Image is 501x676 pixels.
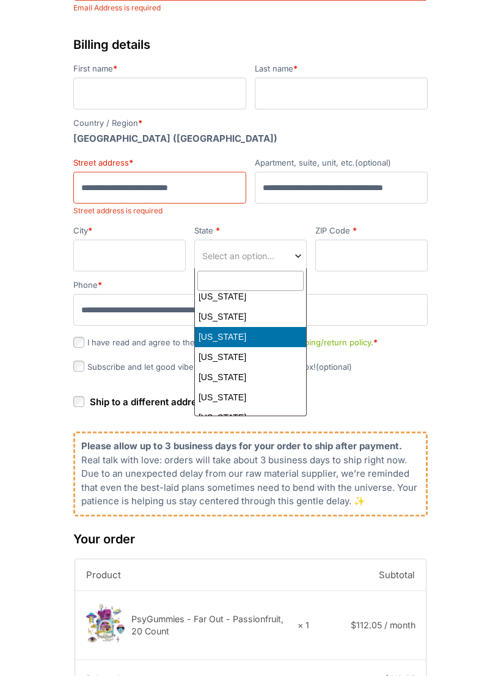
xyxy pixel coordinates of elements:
[195,287,306,307] li: [US_STATE]
[255,65,428,73] label: Last name
[255,159,428,167] label: Apartment, suite, unit, etc.
[73,35,428,54] h3: Billing details
[73,227,186,235] label: City
[73,530,428,548] h3: Your order
[73,337,84,348] input: I have read and agree to theterms and conditionsandshipping/return policy.
[73,362,352,372] label: Subscribe and let good vibes (and discounts) fill your inbox!
[355,158,391,167] span: (optional)
[194,240,307,272] span: State
[73,159,246,167] label: Street address
[202,249,274,262] span: Select an option…
[351,620,356,630] span: $
[73,3,161,12] span: Email Address is required
[81,454,420,509] p: Real talk with love: orders will take about 3 business days to ship right now. Due to an unexpect...
[81,440,402,452] b: Please allow up to 3 business days for your order to ship after payment.
[288,337,371,347] a: shipping/return policy
[73,119,428,127] label: Country / Region
[86,604,125,644] img: Psychedelic mushroom gummies in a colorful jar.
[195,367,306,388] li: [US_STATE]
[73,337,378,347] label: I have read and agree to the and .
[73,65,246,73] label: First name
[195,388,306,408] li: [US_STATE]
[73,361,84,372] input: Subscribe and let good vibes (and discounts) fill your inbox!(optional)
[75,559,309,591] th: Product
[195,327,306,347] li: [US_STATE]
[194,227,307,235] label: State
[90,396,211,408] span: Ship to a different address?
[351,620,382,630] bdi: 112.05
[298,619,309,631] strong: × 1
[195,347,306,367] li: [US_STATE]
[131,613,289,637] div: PsyGummies - Far Out - Passionfruit, 20 Count
[73,133,277,144] strong: [GEOGRAPHIC_DATA] ([GEOGRAPHIC_DATA])
[316,362,352,372] span: (optional)
[309,559,426,591] th: Subtotal
[73,396,84,407] input: Ship to a different address?
[73,281,428,289] label: Phone
[195,408,306,428] li: [US_STATE]
[315,227,428,235] label: ZIP Code
[195,307,306,327] li: [US_STATE]
[384,620,415,630] span: / month
[73,206,163,215] span: Street address is required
